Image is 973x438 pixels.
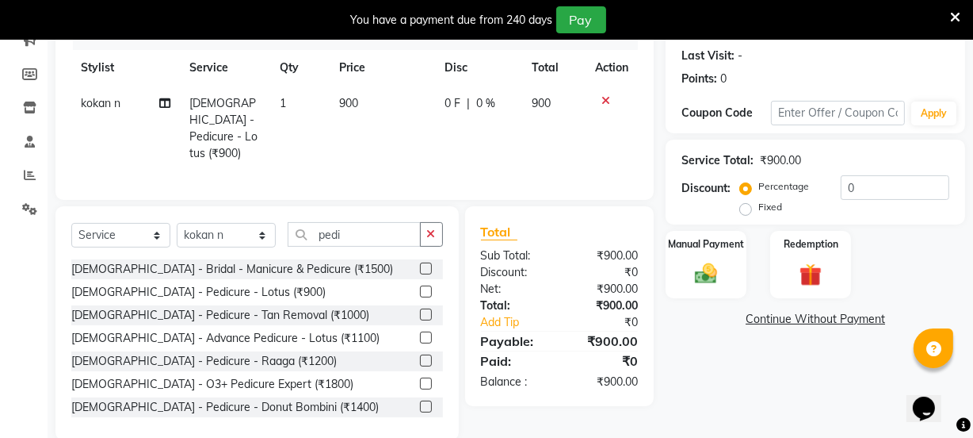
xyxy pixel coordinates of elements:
[467,95,470,112] span: |
[688,261,724,287] img: _cash.svg
[330,50,436,86] th: Price
[71,330,380,347] div: [DEMOGRAPHIC_DATA] - Advance Pedicure - Lotus (₹1100)
[559,352,650,371] div: ₹0
[445,95,460,112] span: 0 F
[760,152,801,169] div: ₹900.00
[906,375,957,422] iframe: chat widget
[738,48,742,64] div: -
[784,237,838,252] label: Redemption
[586,50,638,86] th: Action
[71,399,379,416] div: [DEMOGRAPHIC_DATA] - Pedicure - Donut Bombini (₹1400)
[81,96,120,110] span: kokan n
[532,96,551,110] span: 900
[469,332,559,351] div: Payable:
[340,96,359,110] span: 900
[280,96,286,110] span: 1
[481,224,517,240] span: Total
[189,96,258,160] span: [DEMOGRAPHIC_DATA] - Pedicure - Lotus (₹900)
[559,281,650,298] div: ₹900.00
[71,353,337,370] div: [DEMOGRAPHIC_DATA] - Pedicure - Raaga (₹1200)
[771,101,905,125] input: Enter Offer / Coupon Code
[911,102,956,125] button: Apply
[522,50,586,86] th: Total
[556,6,606,33] button: Pay
[71,50,180,86] th: Stylist
[669,311,962,328] a: Continue Without Payment
[71,307,369,324] div: [DEMOGRAPHIC_DATA] - Pedicure - Tan Removal (₹1000)
[71,376,353,393] div: [DEMOGRAPHIC_DATA] - O3+ Pedicure Expert (₹1800)
[758,200,782,214] label: Fixed
[559,298,650,314] div: ₹900.00
[469,374,559,390] div: Balance :
[681,152,754,169] div: Service Total:
[574,314,650,331] div: ₹0
[469,352,559,371] div: Paid:
[681,71,717,87] div: Points:
[469,298,559,314] div: Total:
[351,12,553,29] div: You have a payment due from 240 days
[435,50,522,86] th: Disc
[469,281,559,298] div: Net:
[681,48,735,64] div: Last Visit:
[180,50,270,86] th: Service
[681,180,731,197] div: Discount:
[476,95,495,112] span: 0 %
[559,248,650,264] div: ₹900.00
[720,71,727,87] div: 0
[469,248,559,264] div: Sub Total:
[559,332,650,351] div: ₹900.00
[71,284,326,301] div: [DEMOGRAPHIC_DATA] - Pedicure - Lotus (₹900)
[792,261,829,289] img: _gift.svg
[288,222,421,247] input: Search or Scan
[469,314,574,331] a: Add Tip
[270,50,330,86] th: Qty
[668,237,744,252] label: Manual Payment
[758,179,809,194] label: Percentage
[681,105,771,121] div: Coupon Code
[559,374,650,390] div: ₹900.00
[469,264,559,281] div: Discount:
[71,261,393,278] div: [DEMOGRAPHIC_DATA] - Bridal - Manicure & Pedicure (₹1500)
[559,264,650,281] div: ₹0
